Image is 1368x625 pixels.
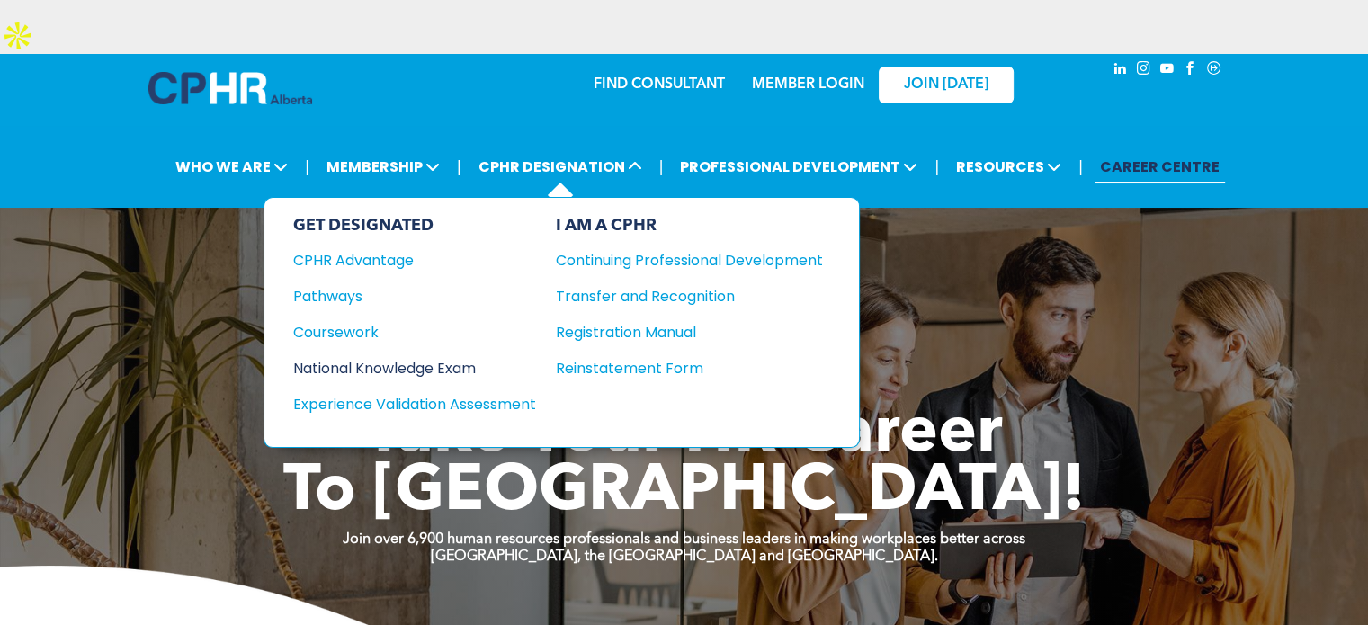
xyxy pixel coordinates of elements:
[457,148,461,185] li: |
[556,357,796,379] div: Reinstatement Form
[675,150,923,183] span: PROFESSIONAL DEVELOPMENT
[283,460,1086,525] span: To [GEOGRAPHIC_DATA]!
[321,150,445,183] span: MEMBERSHIP
[556,357,823,379] a: Reinstatement Form
[879,67,1014,103] a: JOIN [DATE]
[305,148,309,185] li: |
[556,285,796,308] div: Transfer and Recognition
[594,77,725,92] a: FIND CONSULTANT
[556,285,823,308] a: Transfer and Recognition
[951,150,1067,183] span: RESOURCES
[1204,58,1224,83] a: Social network
[1111,58,1131,83] a: linkedin
[1134,58,1154,83] a: instagram
[293,321,512,344] div: Coursework
[293,393,512,415] div: Experience Validation Assessment
[556,321,823,344] a: Registration Manual
[170,150,293,183] span: WHO WE ARE
[1078,148,1083,185] li: |
[293,357,536,379] a: National Knowledge Exam
[148,72,312,104] img: A blue and white logo for cp alberta
[293,285,536,308] a: Pathways
[473,150,648,183] span: CPHR DESIGNATION
[293,249,512,272] div: CPHR Advantage
[293,357,512,379] div: National Knowledge Exam
[293,249,536,272] a: CPHR Advantage
[293,216,536,236] div: GET DESIGNATED
[556,321,796,344] div: Registration Manual
[904,76,988,94] span: JOIN [DATE]
[293,285,512,308] div: Pathways
[343,532,1025,547] strong: Join over 6,900 human resources professionals and business leaders in making workplaces better ac...
[556,249,796,272] div: Continuing Professional Development
[752,77,864,92] a: MEMBER LOGIN
[431,549,938,564] strong: [GEOGRAPHIC_DATA], the [GEOGRAPHIC_DATA] and [GEOGRAPHIC_DATA].
[556,249,823,272] a: Continuing Professional Development
[293,393,536,415] a: Experience Validation Assessment
[293,321,536,344] a: Coursework
[934,148,939,185] li: |
[1095,150,1225,183] a: CAREER CENTRE
[556,216,823,236] div: I AM A CPHR
[1181,58,1201,83] a: facebook
[1158,58,1177,83] a: youtube
[659,148,664,185] li: |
